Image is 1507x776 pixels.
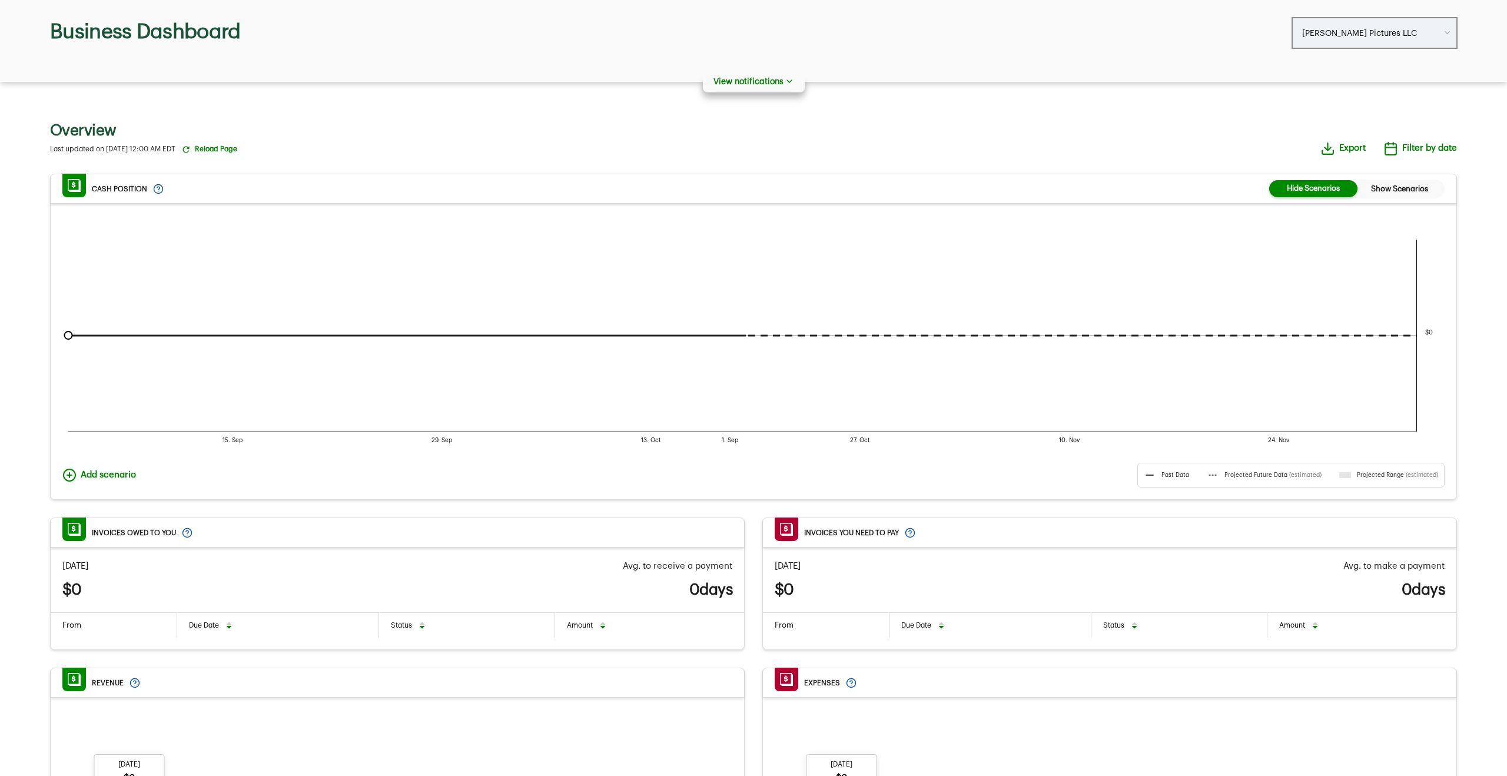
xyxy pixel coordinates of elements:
[1277,176,1345,202] span: Hide Scenarios
[846,678,857,688] button: view tooltip for expenses
[905,528,915,538] button: view tooltip for moneyiowe
[901,621,945,629] button: Due Date Sort state icon
[1425,329,1433,336] text: $0
[189,621,233,629] div: Due Date
[1207,469,1322,481] span: Projected Future Data
[1383,141,1457,156] div: Filter by date
[1279,621,1319,629] button: Amount Sort state icon
[130,678,140,688] button: view tooltip for revenue
[567,621,607,629] div: Amount
[1343,579,1445,601] span: 0 days
[623,559,732,573] span: Avg. to receive a payment
[1279,621,1319,629] div: Amount
[391,621,426,629] div: Status
[181,145,237,153] button: Reload Page
[1103,621,1138,629] button: Status Sort state icon
[223,437,243,443] text: 15. Sep
[50,18,1292,48] h1: Business Dashboard
[62,621,81,630] button: From
[623,579,732,601] span: 0 days
[937,621,945,629] img: Sort state icon
[50,174,1457,500] figure: cash position chart
[775,621,794,630] button: From
[50,120,1457,156] section: cash position overview
[62,579,88,601] span: $0
[1268,437,1290,443] text: 24. Nov
[391,621,426,629] button: Status Sort state icon
[713,77,794,87] button: View notifications
[1311,621,1319,629] img: Sort state icon
[1406,472,1438,479] span: (estimated)
[181,145,237,154] div: Reload Page
[153,184,164,194] button: view tooltip for businessoverview
[92,529,176,537] span: Invoices owed to you
[225,621,233,629] img: Sort state icon
[763,612,1456,638] table: Invoices you need to pay
[1130,621,1138,629] img: Sort state icon
[418,621,426,629] img: Sort state icon
[63,330,1418,341] g: past and future line, series 1 of 4. Line with 92 data points. line series for past and future data
[62,215,1445,451] div: historical cash position and forecast chart. Highcharts interactive chart.
[1289,472,1322,479] span: (estimated)
[431,437,452,443] text: 29. Sep
[92,185,147,193] span: Cash Position
[92,679,124,687] span: Revenue
[722,437,738,443] text: 1. Sep
[182,528,192,538] button: view tooltip for moneyowed
[804,679,840,687] span: Expenses
[1364,176,1435,202] span: Show Scenarios
[62,468,136,482] div: Add scenario
[62,559,88,573] span: [DATE]
[50,145,175,153] span: Last updated on [DATE] 12:00 AM EDT
[1339,469,1438,481] span: Projected Range
[850,437,870,443] text: 27. Oct
[1287,183,1340,194] span: Hide Scenarios
[901,621,945,629] div: Due Date
[50,120,1457,141] h2: Overview
[1103,621,1138,629] div: Status
[62,215,1445,451] svg: Interactive chart
[804,529,899,537] span: Invoices you need to pay
[599,621,607,629] img: Sort state icon
[189,621,233,629] button: Due Date Sort state icon
[51,612,744,638] table: Invoices owed to you
[567,621,607,629] button: Amount Sort state icon
[1059,437,1080,443] text: 10. Nov
[1343,559,1445,573] span: Avg. to make a payment
[62,463,136,488] button: Add scenario
[775,559,801,573] span: [DATE]
[1383,141,1457,156] button: filter by date
[1320,141,1366,156] button: Export
[1144,469,1189,481] span: Past Data
[641,437,661,443] text: 13. Oct
[775,579,801,601] span: $0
